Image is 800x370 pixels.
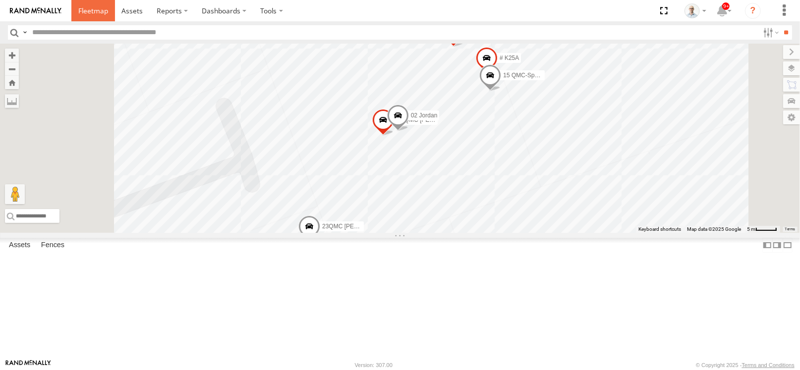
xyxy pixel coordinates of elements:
[4,238,35,252] label: Assets
[5,49,19,62] button: Zoom in
[5,76,19,89] button: Zoom Home
[5,62,19,76] button: Zoom out
[5,94,19,108] label: Measure
[687,226,741,232] span: Map data ©2025 Google
[355,362,393,368] div: Version: 307.00
[785,227,796,231] a: Terms (opens in new tab)
[5,360,51,370] a: Visit our Website
[742,362,795,368] a: Terms and Conditions
[696,362,795,368] div: © Copyright 2025 -
[322,223,393,230] span: 23QMC [PERSON_NAME]
[638,226,681,233] button: Keyboard shortcuts
[783,238,793,252] label: Hide Summary Table
[503,72,543,79] span: 15 QMC-Spare
[783,110,800,124] label: Map Settings
[500,54,519,61] span: # K25A
[5,184,25,204] button: Drag Pegman onto the map to open Street View
[681,3,710,18] div: Kurt Byers
[10,7,61,14] img: rand-logo.svg
[762,238,772,252] label: Dock Summary Table to the Left
[744,226,780,233] button: Map Scale: 5 m per 40 pixels
[772,238,782,252] label: Dock Summary Table to the Right
[745,3,761,19] i: ?
[747,226,755,232] span: 5 m
[759,25,781,40] label: Search Filter Options
[411,112,437,119] span: 02 Jordan
[21,25,29,40] label: Search Query
[36,238,69,252] label: Fences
